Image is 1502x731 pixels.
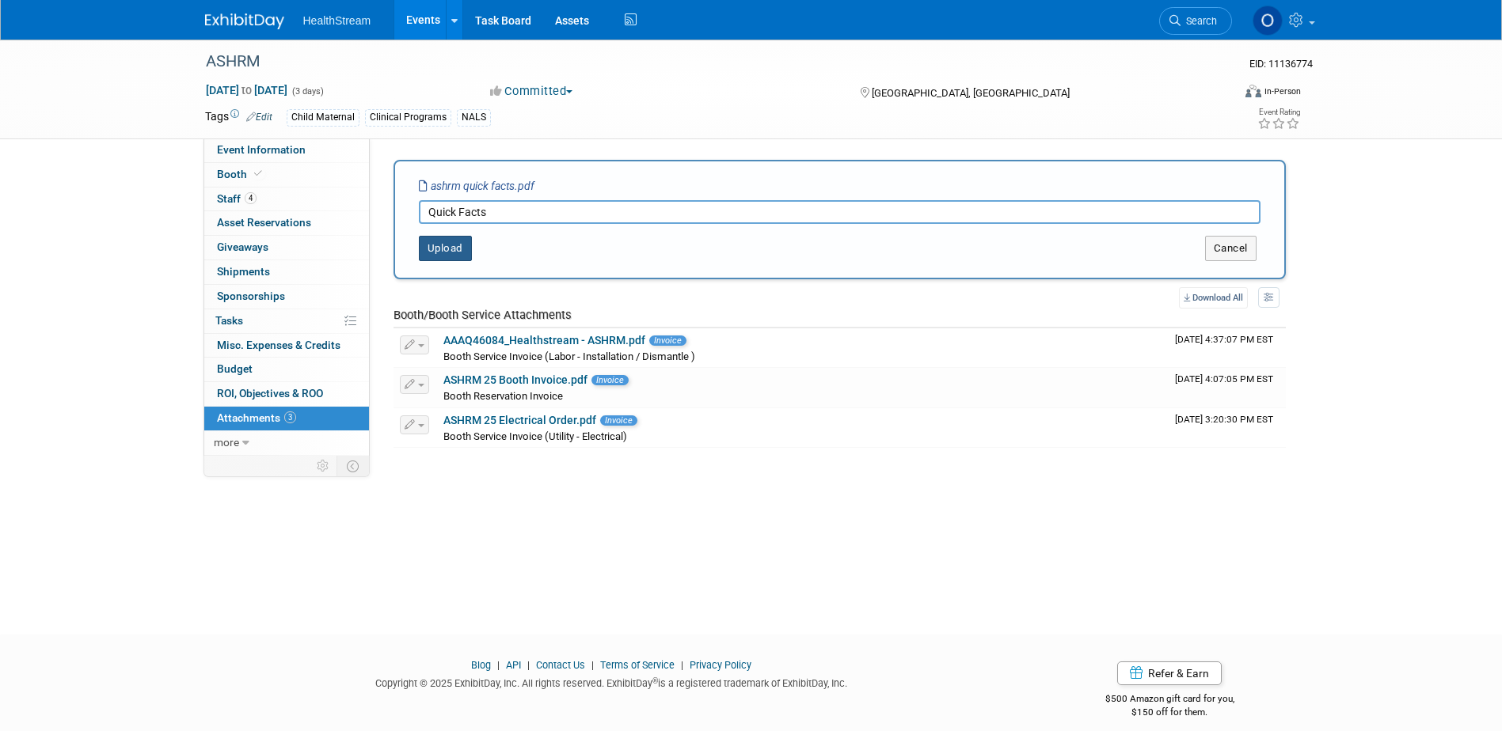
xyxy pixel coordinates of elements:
div: NALS [457,109,491,126]
span: Booth/Booth Service Attachments [394,308,572,322]
a: Shipments [204,260,369,284]
div: ASHRM [200,47,1208,76]
a: Giveaways [204,236,369,259]
i: ashrm quick facts.pdf [419,180,534,192]
span: Upload Timestamp [1175,373,1273,384]
span: | [523,659,534,671]
a: Attachments3 [204,407,369,430]
span: Booth Reservation Invoice [443,390,563,402]
a: Refer & Earn [1117,661,1222,685]
td: Upload Timestamp [1169,328,1286,368]
span: Invoice [649,335,686,346]
td: Personalize Event Tab Strip [310,456,337,476]
span: Giveaways [217,241,268,253]
img: Olivia Christopher [1253,6,1283,36]
span: 3 [284,411,296,423]
div: $150 off for them. [1042,706,1298,719]
a: Asset Reservations [204,211,369,235]
span: HealthStream [303,14,371,27]
a: Edit [246,112,272,123]
button: Cancel [1205,236,1257,261]
td: Upload Timestamp [1169,368,1286,407]
span: Booth Service Invoice (Labor - Installation / Dismantle ) [443,350,695,362]
span: Event Information [217,143,306,156]
span: Booth Service Invoice (Utility - Electrical) [443,430,627,442]
span: | [587,659,598,671]
span: | [677,659,687,671]
span: Asset Reservations [217,216,311,229]
div: Child Maternal [287,109,359,126]
img: Format-Inperson.png [1245,85,1261,97]
a: Blog [471,659,491,671]
a: Event Information [204,138,369,162]
span: Staff [217,192,257,205]
button: Committed [485,83,579,100]
a: API [506,659,521,671]
span: Event ID: 11136774 [1249,58,1313,70]
td: Upload Timestamp [1169,408,1286,448]
a: AAAQ46084_Healthstream - ASHRM.pdf [443,334,645,347]
span: Budget [217,362,253,375]
span: | [493,659,504,671]
a: Booth [204,163,369,187]
td: Toggle Event Tabs [337,456,369,476]
span: ROI, Objectives & ROO [217,387,323,400]
span: Booth [217,168,265,180]
i: Booth reservation complete [254,169,262,178]
img: ExhibitDay [205,13,284,29]
a: Sponsorships [204,285,369,309]
td: Tags [205,108,272,127]
span: Invoice [600,415,637,426]
span: Misc. Expenses & Credits [217,339,340,351]
span: Attachments [217,411,296,424]
div: Event Format [1139,82,1302,106]
span: Sponsorships [217,290,285,302]
a: more [204,431,369,455]
span: (3 days) [291,86,324,97]
span: Invoice [591,375,629,385]
sup: ® [652,676,658,685]
span: 4 [245,192,257,204]
div: In-Person [1264,85,1301,97]
a: Tasks [204,309,369,333]
span: Shipments [217,265,270,278]
div: $500 Amazon gift card for you, [1042,682,1298,718]
a: Misc. Expenses & Credits [204,334,369,358]
a: Contact Us [536,659,585,671]
span: Search [1181,15,1217,27]
span: Upload Timestamp [1175,414,1273,425]
span: more [214,436,239,449]
a: ASHRM 25 Electrical Order.pdf [443,414,596,426]
span: [GEOGRAPHIC_DATA], [GEOGRAPHIC_DATA] [872,87,1070,99]
button: Upload [419,236,472,261]
input: Enter description [419,200,1261,224]
a: ASHRM 25 Booth Invoice.pdf [443,373,587,386]
div: Event Rating [1257,108,1300,116]
span: Tasks [215,314,243,327]
a: Budget [204,358,369,381]
div: Clinical Programs [365,109,451,126]
a: Privacy Policy [690,659,751,671]
a: ROI, Objectives & ROO [204,382,369,406]
a: Staff4 [204,187,369,211]
div: Copyright © 2025 ExhibitDay, Inc. All rights reserved. ExhibitDay is a registered trademark of Ex... [205,672,1019,691]
a: Search [1159,7,1232,35]
span: [DATE] [DATE] [205,83,288,97]
span: Upload Timestamp [1175,334,1273,345]
span: to [239,84,254,97]
a: Terms of Service [600,659,675,671]
a: Download All [1179,287,1248,309]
